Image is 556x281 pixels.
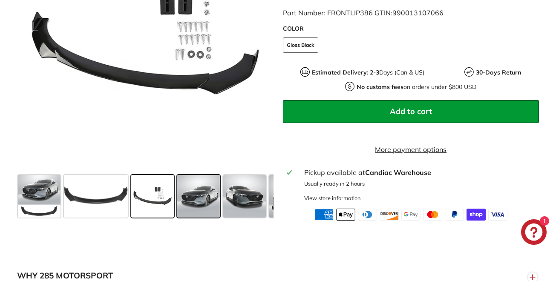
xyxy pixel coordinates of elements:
strong: Candiac Warehouse [365,168,431,177]
span: Part Number: FRONTLIP386 GTIN: [283,9,444,17]
strong: No customs fees [357,83,403,91]
img: diners_club [358,209,377,221]
strong: Estimated Delivery: 2-3 [312,69,379,76]
p: on orders under $800 USD [357,83,476,92]
img: apple_pay [336,209,355,221]
p: Usually ready in 2 hours [304,180,535,188]
img: paypal [445,209,464,221]
inbox-online-store-chat: Shopify online store chat [519,219,549,247]
button: Add to cart [283,100,539,123]
a: More payment options [283,144,539,155]
label: COLOR [283,24,539,33]
span: Add to cart [390,106,432,116]
img: visa [488,209,507,221]
img: master [423,209,442,221]
p: Days (Can & US) [312,68,424,77]
strong: 30-Days Return [476,69,521,76]
div: Pickup available at [304,167,535,178]
img: shopify_pay [467,209,486,221]
img: google_pay [401,209,421,221]
span: 990013107066 [392,9,444,17]
img: american_express [314,209,334,221]
div: View store information [304,194,361,202]
img: discover [380,209,399,221]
